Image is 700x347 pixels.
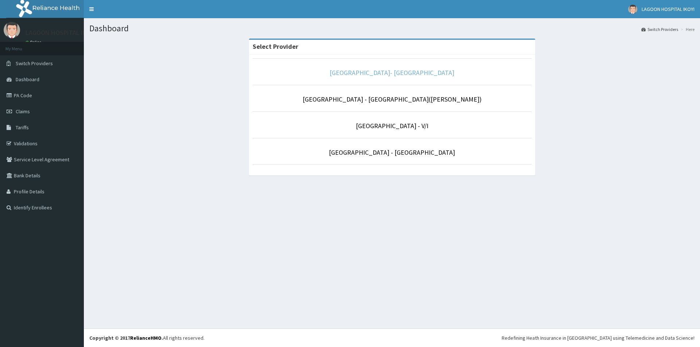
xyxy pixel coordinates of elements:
a: [GEOGRAPHIC_DATA] - [GEOGRAPHIC_DATA]([PERSON_NAME]) [303,95,482,103]
a: RelianceHMO [130,335,162,341]
div: Redefining Heath Insurance in [GEOGRAPHIC_DATA] using Telemedicine and Data Science! [502,334,695,342]
img: User Image [628,5,637,14]
span: Tariffs [16,124,29,131]
img: User Image [4,22,20,38]
span: Switch Providers [16,60,53,67]
p: LAGOON HOSPITAL IKOYI [26,29,96,36]
a: Switch Providers [641,26,678,32]
a: [GEOGRAPHIC_DATA] - [GEOGRAPHIC_DATA] [329,148,455,157]
strong: Select Provider [253,42,298,51]
span: Claims [16,108,30,115]
h1: Dashboard [89,24,695,33]
a: Online [26,40,43,45]
footer: All rights reserved. [84,328,700,347]
span: Dashboard [16,76,39,83]
li: Here [679,26,695,32]
a: [GEOGRAPHIC_DATA]- [GEOGRAPHIC_DATA] [330,68,454,77]
strong: Copyright © 2017 . [89,335,163,341]
a: [GEOGRAPHIC_DATA] - V/I [356,122,428,130]
span: LAGOON HOSPITAL IKOYI [642,6,695,12]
